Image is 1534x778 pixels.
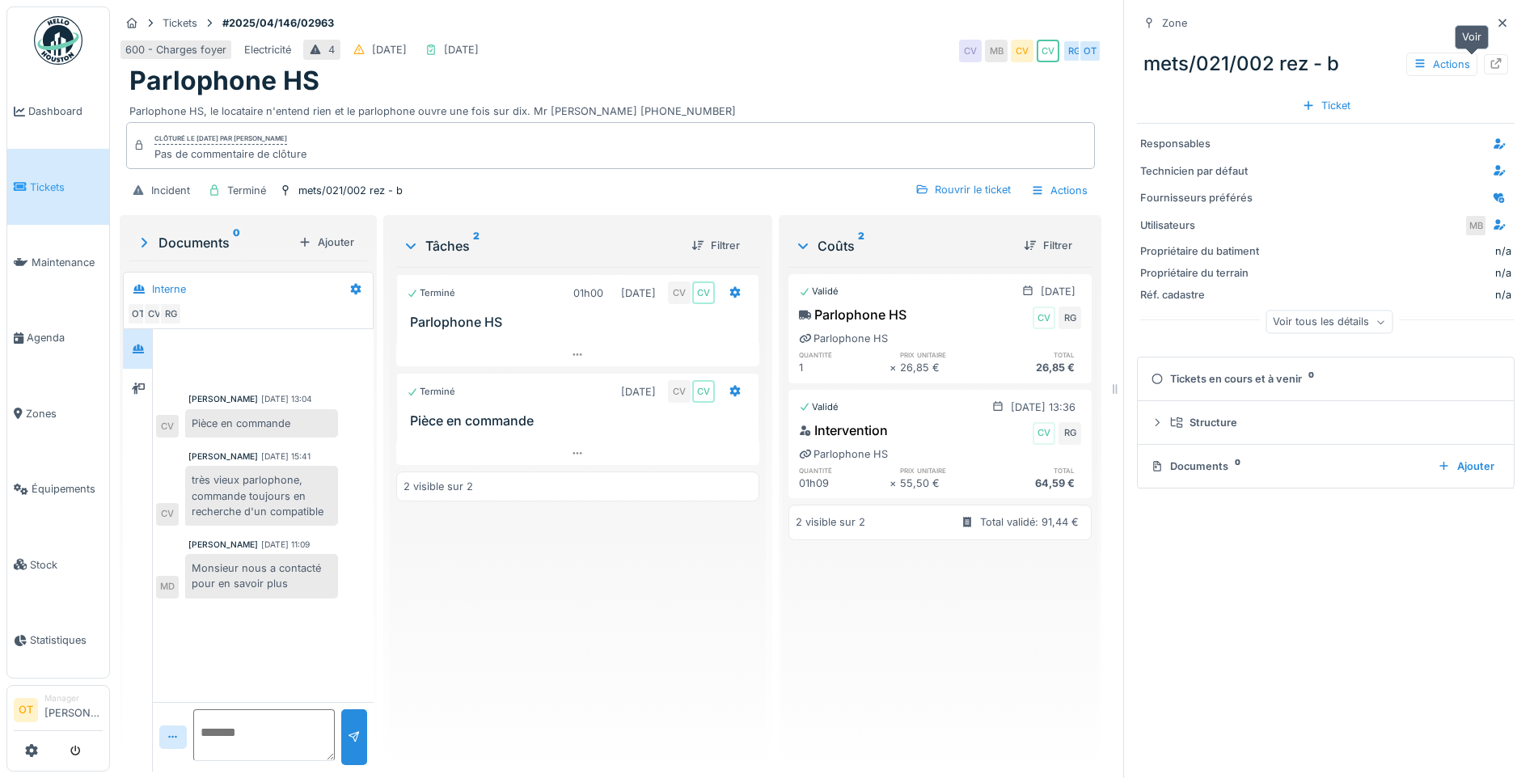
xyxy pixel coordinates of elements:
[185,409,338,438] div: Pièce en commande
[1140,190,1261,205] div: Fournisseurs préférés
[1495,243,1511,259] div: n/a
[1137,43,1515,85] div: mets/021/002 rez - b
[30,180,103,195] span: Tickets
[7,74,109,149] a: Dashboard
[909,179,1017,201] div: Rouvrir le ticket
[407,385,455,399] div: Terminé
[685,235,746,256] div: Filtrer
[156,576,179,598] div: MD
[44,692,103,727] li: [PERSON_NAME]
[159,302,182,325] div: RG
[1170,415,1494,430] div: Structure
[1268,287,1511,302] div: n/a
[991,465,1081,476] h6: total
[799,465,890,476] h6: quantité
[185,554,338,598] div: Monsieur nous a contacté pour en savoir plus
[444,42,479,57] div: [DATE]
[1144,451,1507,481] summary: Documents0Ajouter
[799,285,839,298] div: Validé
[1033,307,1055,329] div: CV
[7,451,109,526] a: Équipements
[152,281,186,297] div: Interne
[1151,459,1425,474] div: Documents
[1140,265,1261,281] div: Propriétaire du terrain
[621,285,656,301] div: [DATE]
[900,349,991,360] h6: prix unitaire
[372,42,407,57] div: [DATE]
[980,514,1079,530] div: Total validé: 91,44 €
[7,526,109,602] a: Stock
[799,446,888,462] div: Parlophone HS
[30,632,103,648] span: Statistiques
[188,539,258,551] div: [PERSON_NAME]
[1140,163,1261,179] div: Technicien par défaut
[261,393,312,405] div: [DATE] 13:04
[1017,235,1079,256] div: Filtrer
[407,286,455,300] div: Terminé
[1406,53,1477,76] div: Actions
[1041,284,1075,299] div: [DATE]
[129,97,1092,119] div: Parlophone HS, le locataire n'entend rien et le parlophone ouvre une fois sur dix. Mr [PERSON_NAM...
[1140,243,1261,259] div: Propriétaire du batiment
[27,330,103,345] span: Agenda
[900,360,991,375] div: 26,85 €
[44,692,103,704] div: Manager
[129,66,319,96] h1: Parlophone HS
[410,315,752,330] h3: Parlophone HS
[188,450,258,463] div: [PERSON_NAME]
[32,255,103,270] span: Maintenance
[7,149,109,224] a: Tickets
[298,183,403,198] div: mets/021/002 rez - b
[7,300,109,375] a: Agenda
[692,281,715,304] div: CV
[244,42,291,57] div: Electricité
[1037,40,1059,62] div: CV
[328,42,335,57] div: 4
[127,302,150,325] div: OT
[227,183,266,198] div: Terminé
[7,225,109,300] a: Maintenance
[991,476,1081,491] div: 64,59 €
[163,15,197,31] div: Tickets
[404,479,473,494] div: 2 visible sur 2
[233,233,240,252] sup: 0
[985,40,1008,62] div: MB
[143,302,166,325] div: CV
[30,557,103,573] span: Stock
[890,360,900,375] div: ×
[1162,15,1187,31] div: Zone
[7,603,109,678] a: Statistiques
[185,466,338,526] div: très vieux parlophone, commande toujours en recherche d'un compatible
[1011,40,1033,62] div: CV
[1151,371,1494,387] div: Tickets en cours et à venir
[858,236,864,256] sup: 2
[799,476,890,491] div: 01h09
[1295,95,1357,116] div: Ticket
[796,514,865,530] div: 2 visible sur 2
[1140,287,1261,302] div: Réf. cadastre
[1144,408,1507,438] summary: Structure
[1464,214,1487,237] div: MB
[410,413,752,429] h3: Pièce en commande
[154,146,306,162] div: Pas de commentaire de clôture
[799,331,888,346] div: Parlophone HS
[261,450,311,463] div: [DATE] 15:41
[473,236,480,256] sup: 2
[1140,136,1261,151] div: Responsables
[1268,265,1511,281] div: n/a
[136,233,292,252] div: Documents
[188,393,258,405] div: [PERSON_NAME]
[156,503,179,526] div: CV
[125,42,226,57] div: 600 - Charges foyer
[1431,455,1501,477] div: Ajouter
[1033,422,1055,445] div: CV
[991,360,1081,375] div: 26,85 €
[1455,25,1489,49] div: Voir
[1079,40,1101,62] div: OT
[1024,179,1095,202] div: Actions
[573,285,603,301] div: 01h00
[668,380,691,403] div: CV
[1059,422,1081,445] div: RG
[900,476,991,491] div: 55,50 €
[991,349,1081,360] h6: total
